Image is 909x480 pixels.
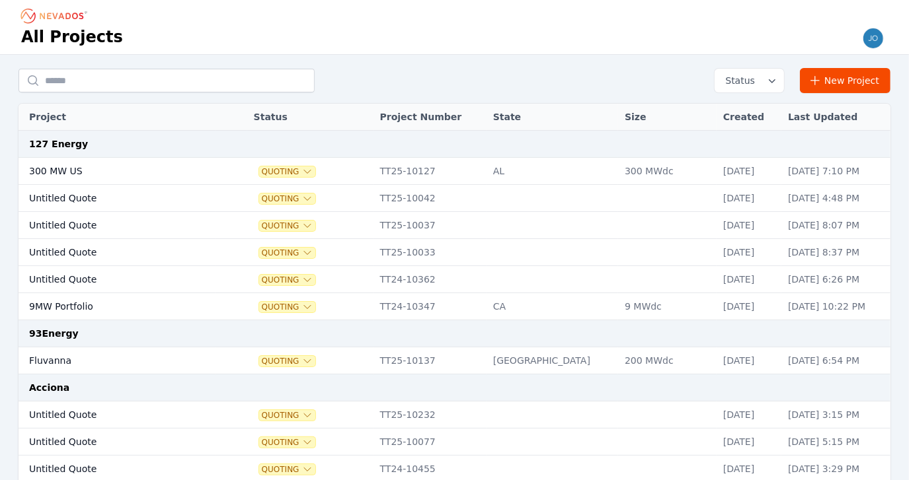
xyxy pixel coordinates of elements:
[259,410,315,421] button: Quoting
[374,429,487,456] td: TT25-10077
[19,158,890,185] tr: 300 MW USQuotingTT25-10127AL300 MWdc[DATE][DATE] 7:10 PM
[781,212,890,239] td: [DATE] 8:07 PM
[374,212,487,239] td: TT25-10037
[618,293,717,320] td: 9 MWdc
[19,185,216,212] td: Untitled Quote
[21,5,91,26] nav: Breadcrumb
[374,104,487,131] th: Project Number
[19,131,890,158] td: 127 Energy
[259,275,315,285] button: Quoting
[19,347,216,374] td: Fluvanna
[259,302,315,312] button: Quoting
[618,347,717,374] td: 200 MWdc
[259,437,315,448] button: Quoting
[374,185,487,212] td: TT25-10042
[781,239,890,266] td: [DATE] 8:37 PM
[717,185,781,212] td: [DATE]
[781,293,890,320] td: [DATE] 10:22 PM
[374,401,487,429] td: TT25-10232
[487,158,618,185] td: AL
[715,69,784,92] button: Status
[487,347,618,374] td: [GEOGRAPHIC_DATA]
[19,266,890,293] tr: Untitled QuoteQuotingTT24-10362[DATE][DATE] 6:26 PM
[374,158,487,185] td: TT25-10127
[781,347,890,374] td: [DATE] 6:54 PM
[19,293,216,320] td: 9MW Portfolio
[19,374,890,401] td: Acciona
[19,239,216,266] td: Untitled Quote
[19,429,890,456] tr: Untitled QuoteQuotingTT25-10077[DATE][DATE] 5:15 PM
[374,347,487,374] td: TT25-10137
[19,104,216,131] th: Project
[618,158,717,185] td: 300 MWdc
[781,158,890,185] td: [DATE] 7:10 PM
[374,293,487,320] td: TT24-10347
[720,74,755,87] span: Status
[374,239,487,266] td: TT25-10033
[259,193,315,204] button: Quoting
[487,293,618,320] td: CA
[259,221,315,231] button: Quoting
[781,185,890,212] td: [DATE] 4:48 PM
[259,166,315,177] button: Quoting
[21,26,123,48] h1: All Projects
[19,158,216,185] td: 300 MW US
[259,356,315,366] button: Quoting
[247,104,374,131] th: Status
[717,293,781,320] td: [DATE]
[19,239,890,266] tr: Untitled QuoteQuotingTT25-10033[DATE][DATE] 8:37 PM
[717,104,781,131] th: Created
[19,347,890,374] tr: FluvannaQuotingTT25-10137[GEOGRAPHIC_DATA]200 MWdc[DATE][DATE] 6:54 PM
[19,401,890,429] tr: Untitled QuoteQuotingTT25-10232[DATE][DATE] 3:15 PM
[781,401,890,429] td: [DATE] 3:15 PM
[781,266,890,293] td: [DATE] 6:26 PM
[717,158,781,185] td: [DATE]
[781,104,890,131] th: Last Updated
[863,28,884,49] img: joe.bollinger@nevados.solar
[259,248,315,258] button: Quoting
[259,464,315,475] button: Quoting
[717,239,781,266] td: [DATE]
[717,429,781,456] td: [DATE]
[374,266,487,293] td: TT24-10362
[800,68,890,93] a: New Project
[717,347,781,374] td: [DATE]
[19,212,216,239] td: Untitled Quote
[19,293,890,320] tr: 9MW PortfolioQuotingTT24-10347CA9 MWdc[DATE][DATE] 10:22 PM
[781,429,890,456] td: [DATE] 5:15 PM
[19,185,890,212] tr: Untitled QuoteQuotingTT25-10042[DATE][DATE] 4:48 PM
[19,266,216,293] td: Untitled Quote
[717,266,781,293] td: [DATE]
[19,429,216,456] td: Untitled Quote
[19,401,216,429] td: Untitled Quote
[487,104,618,131] th: State
[717,401,781,429] td: [DATE]
[19,320,890,347] td: 93Energy
[717,212,781,239] td: [DATE]
[618,104,717,131] th: Size
[19,212,890,239] tr: Untitled QuoteQuotingTT25-10037[DATE][DATE] 8:07 PM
